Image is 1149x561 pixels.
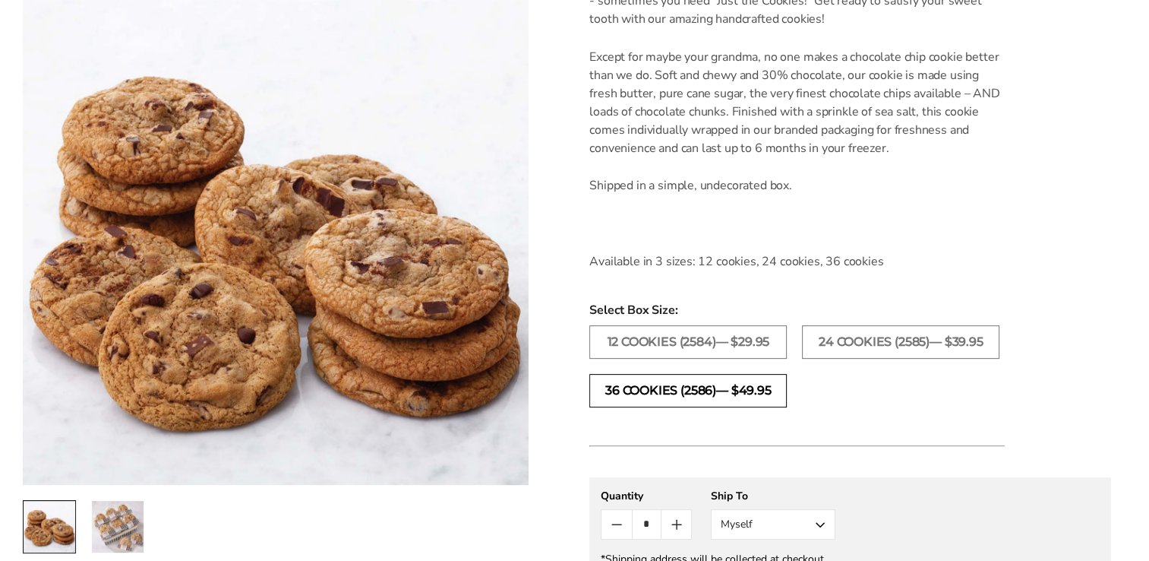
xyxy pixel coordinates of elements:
[589,301,1111,319] span: Select Box Size:
[589,252,1005,271] p: Available in 3 sizes: 12 cookies, 24 cookies, 36 cookies
[92,501,144,553] img: Just The Cookies - All Chocolate Chip Cookies
[661,510,691,539] button: Count plus
[601,510,631,539] button: Count minus
[23,500,76,553] a: 1 / 2
[91,500,144,553] a: 2 / 2
[711,509,835,540] button: Myself
[589,325,787,359] label: 12 COOKIES (2584)— $29.95
[802,325,999,359] label: 24 COOKIES (2585)— $39.95
[589,176,1005,195] p: Shipped in a simple, undecorated box.
[24,501,75,553] img: Just The Cookies - All Chocolate Chip Cookies
[711,489,835,503] div: Ship To
[632,510,661,539] input: Quantity
[589,374,787,407] label: 36 COOKIES (2586)— $49.95
[589,48,1005,157] p: Except for maybe your grandma, no one makes a chocolate chip cookie better than we do. Soft and c...
[601,489,692,503] div: Quantity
